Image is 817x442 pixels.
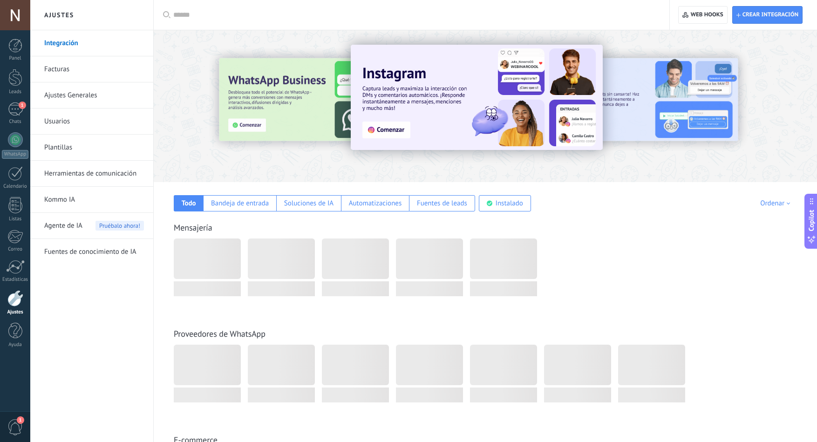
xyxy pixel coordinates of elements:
[44,213,82,239] span: Agente de IA
[417,199,467,208] div: Fuentes de leads
[2,246,29,252] div: Correo
[30,187,153,213] li: Kommo IA
[182,199,196,208] div: Todo
[211,199,269,208] div: Bandeja de entrada
[44,109,144,135] a: Usuarios
[732,6,803,24] button: Crear integración
[30,30,153,56] li: Integración
[174,222,212,233] a: Mensajería
[807,210,816,231] span: Copilot
[2,119,29,125] div: Chats
[95,221,144,231] span: Pruébalo ahora!
[44,82,144,109] a: Ajustes Generales
[219,58,417,141] img: Slide 3
[19,102,26,109] span: 1
[691,11,723,19] span: Web hooks
[2,342,29,348] div: Ayuda
[2,277,29,283] div: Estadísticas
[30,239,153,265] li: Fuentes de conocimiento de IA
[284,199,334,208] div: Soluciones de IA
[44,187,144,213] a: Kommo IA
[2,309,29,315] div: Ajustes
[30,161,153,187] li: Herramientas de comunicación
[44,56,144,82] a: Facturas
[2,150,28,159] div: WhatsApp
[44,135,144,161] a: Plantillas
[742,11,798,19] span: Crear integración
[2,216,29,222] div: Listas
[30,82,153,109] li: Ajustes Generales
[44,239,144,265] a: Fuentes de conocimiento de IA
[2,184,29,190] div: Calendario
[678,6,727,24] button: Web hooks
[2,55,29,61] div: Panel
[30,135,153,161] li: Plantillas
[30,56,153,82] li: Facturas
[760,199,793,208] div: Ordenar
[44,213,144,239] a: Agente de IAPruébalo ahora!
[30,213,153,239] li: Agente de IA
[496,199,523,208] div: Instalado
[2,89,29,95] div: Leads
[17,416,24,424] span: 1
[44,30,144,56] a: Integración
[349,199,402,208] div: Automatizaciones
[30,109,153,135] li: Usuarios
[174,328,266,339] a: Proveedores de WhatsApp
[540,58,738,141] img: Slide 2
[44,161,144,187] a: Herramientas de comunicación
[351,45,603,150] img: Slide 1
